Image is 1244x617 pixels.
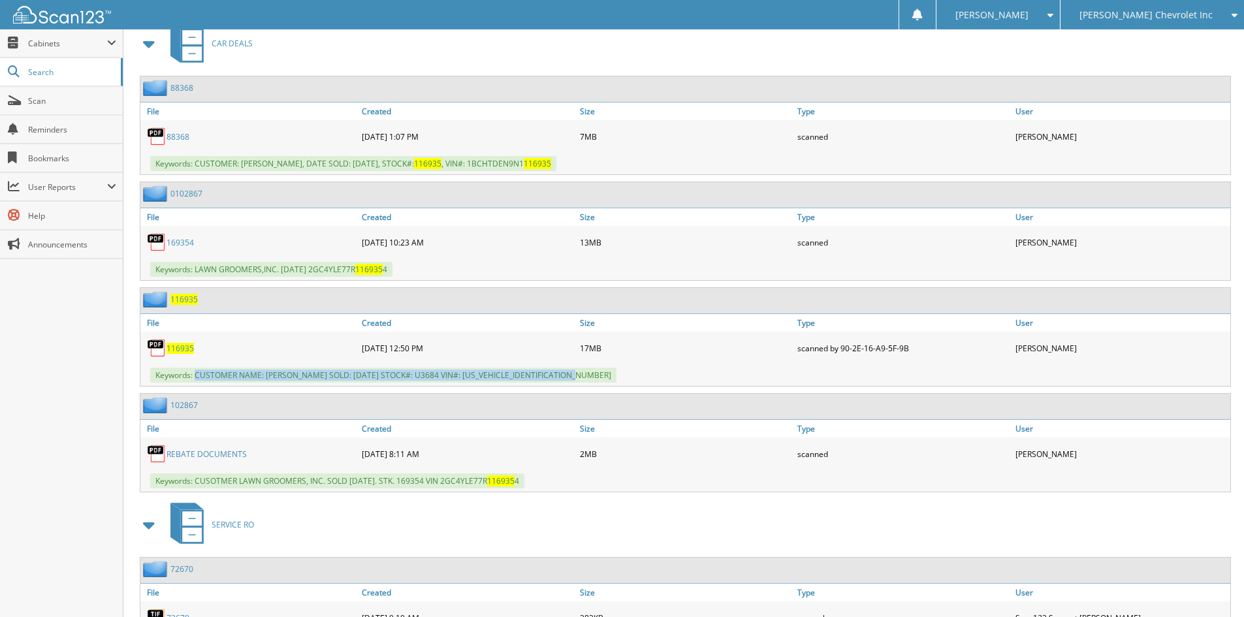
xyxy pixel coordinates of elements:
[170,294,198,305] a: 116935
[28,38,107,49] span: Cabinets
[359,420,577,437] a: Created
[794,584,1012,601] a: Type
[150,368,616,383] span: Keywords: CUSTOMER NAME: [PERSON_NAME] SOLD: [DATE] STOCK#: U3684 VIN#: [US_VEHICLE_IDENTIFICATIO...
[1012,420,1230,437] a: User
[140,208,359,226] a: File
[150,156,556,171] span: Keywords: CUSTOMER: [PERSON_NAME], DATE SOLD: [DATE], STOCK#: , VIN#: 1BCHTDEN9N1
[147,232,167,252] img: PDF.png
[577,229,795,255] div: 13MB
[140,584,359,601] a: File
[577,314,795,332] a: Size
[359,441,577,467] div: [DATE] 8:11 AM
[147,127,167,146] img: PDF.png
[577,335,795,361] div: 17MB
[359,584,577,601] a: Created
[163,499,254,550] a: SERVICE RO
[140,314,359,332] a: File
[577,420,795,437] a: Size
[28,95,116,106] span: Scan
[794,123,1012,150] div: scanned
[150,473,524,488] span: Keywords: CUSOTMER LAWN GROOMERS, INC. SOLD [DATE]. STK. 169354 VIN 2GC4YLE77R 4
[170,188,202,199] a: 0102867
[28,239,116,250] span: Announcements
[1012,103,1230,120] a: User
[167,343,194,354] a: 116935
[524,158,551,169] span: 116935
[1012,335,1230,361] div: [PERSON_NAME]
[794,208,1012,226] a: Type
[167,131,189,142] a: 88368
[577,123,795,150] div: 7MB
[1012,229,1230,255] div: [PERSON_NAME]
[143,291,170,308] img: folder2.png
[1079,11,1213,19] span: [PERSON_NAME] Chevrolet Inc
[28,67,114,78] span: Search
[140,420,359,437] a: File
[794,103,1012,120] a: Type
[28,153,116,164] span: Bookmarks
[577,441,795,467] div: 2MB
[1012,584,1230,601] a: User
[143,80,170,96] img: folder2.png
[147,444,167,464] img: PDF.png
[143,561,170,577] img: folder2.png
[212,519,254,530] span: SERVICE RO
[794,314,1012,332] a: Type
[170,400,198,411] a: 102867
[414,158,441,169] span: 116935
[359,208,577,226] a: Created
[359,123,577,150] div: [DATE] 1:07 PM
[355,264,383,275] span: 116935
[147,338,167,358] img: PDF.png
[794,229,1012,255] div: scanned
[150,262,392,277] span: Keywords: LAWN GROOMERS,INC. [DATE] 2GC4YLE77R 4
[28,124,116,135] span: Reminders
[170,82,193,93] a: 88368
[359,314,577,332] a: Created
[1012,314,1230,332] a: User
[1012,208,1230,226] a: User
[577,208,795,226] a: Size
[28,182,107,193] span: User Reports
[794,420,1012,437] a: Type
[1179,554,1244,617] iframe: Chat Widget
[359,103,577,120] a: Created
[487,475,515,486] span: 116935
[140,103,359,120] a: File
[1012,441,1230,467] div: [PERSON_NAME]
[577,103,795,120] a: Size
[170,563,193,575] a: 72670
[794,441,1012,467] div: scanned
[167,237,194,248] a: 169354
[167,449,247,460] a: REBATE DOCUMENTS
[577,584,795,601] a: Size
[359,335,577,361] div: [DATE] 12:50 PM
[1012,123,1230,150] div: [PERSON_NAME]
[163,18,253,69] a: CAR DEALS
[794,335,1012,361] div: scanned by 90-2E-16-A9-5F-9B
[143,397,170,413] img: folder2.png
[359,229,577,255] div: [DATE] 10:23 AM
[28,210,116,221] span: Help
[212,38,253,49] span: CAR DEALS
[143,185,170,202] img: folder2.png
[955,11,1029,19] span: [PERSON_NAME]
[13,6,111,24] img: scan123-logo-white.svg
